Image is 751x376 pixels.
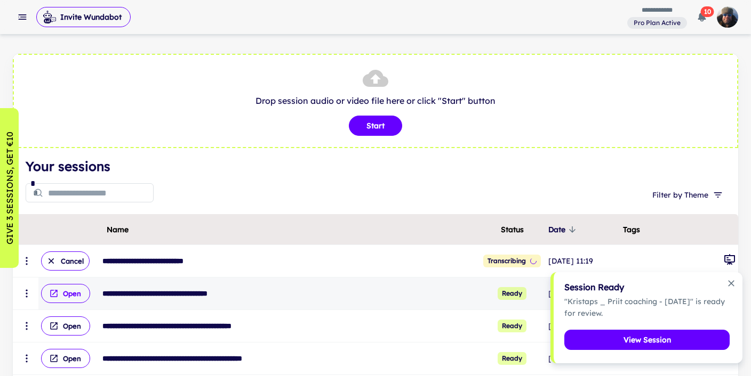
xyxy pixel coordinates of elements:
[629,18,685,28] span: Pro Plan Active
[623,223,640,236] span: Tags
[41,316,90,336] button: Open
[691,6,713,28] button: 10
[36,6,131,28] span: Invite Wundabot to record a meeting
[701,6,714,17] span: 10
[546,342,621,375] td: [DATE] 14:01
[648,185,725,205] button: Filter by Theme
[723,253,736,269] div: General Meeting
[723,275,739,291] button: Dismiss notification
[546,277,621,310] td: [DATE] 11:16
[546,245,621,277] td: [DATE] 11:19
[25,94,726,107] p: Drop session audio or video file here or click "Start" button
[498,320,526,332] span: Ready
[3,132,16,244] p: GIVE 3 SESSIONS, GET €10
[627,16,687,29] a: View and manage your current plan and billing details.
[546,310,621,342] td: [DATE] 10:33
[483,255,541,267] span: Position in queue: 1
[498,287,526,300] span: Ready
[36,7,131,27] button: Invite Wundabot
[349,116,402,136] button: Start
[501,223,524,236] span: Status
[41,284,90,303] button: Open
[564,281,730,293] h6: Session Ready
[564,330,730,350] button: View Session
[26,157,725,176] h4: Your sessions
[107,223,129,236] span: Name
[548,223,579,236] span: Date
[564,296,730,319] p: "Kristaps _ Priit coaching - [DATE]" is ready for review.
[41,251,90,271] button: Cancel
[717,6,738,28] img: photoURL
[627,17,687,28] span: View and manage your current plan and billing details.
[41,349,90,368] button: Open
[498,352,526,365] span: Ready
